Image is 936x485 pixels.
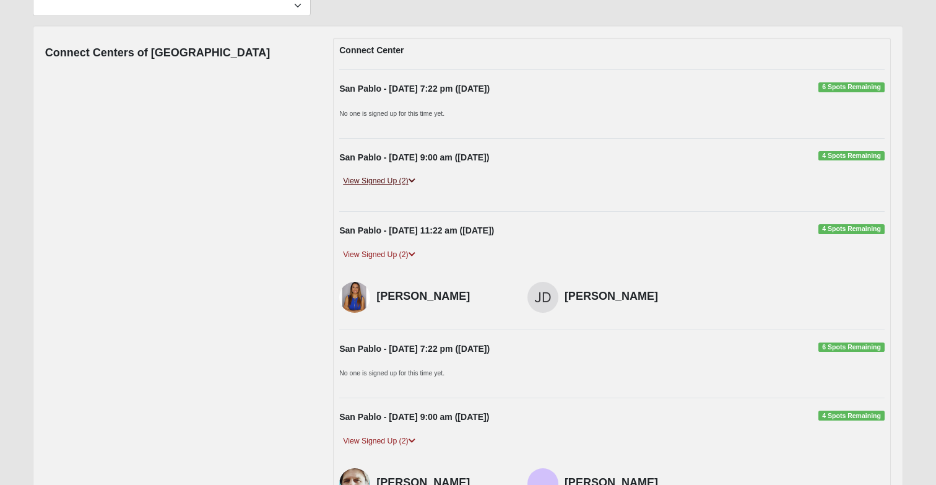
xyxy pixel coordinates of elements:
[339,175,418,188] a: View Signed Up (2)
[818,151,885,161] span: 4 Spots Remaining
[339,369,444,377] small: No one is signed up for this time yet.
[565,290,697,304] h4: [PERSON_NAME]
[45,46,270,60] h4: Connect Centers of [GEOGRAPHIC_DATA]
[376,290,509,304] h4: [PERSON_NAME]
[818,343,885,352] span: 6 Spots Remaining
[339,45,404,55] strong: Connect Center
[527,282,558,313] img: Jim Dobbs
[339,225,494,235] strong: San Pablo - [DATE] 11:22 am ([DATE])
[818,82,885,92] span: 6 Spots Remaining
[339,412,489,422] strong: San Pablo - [DATE] 9:00 am ([DATE])
[818,224,885,234] span: 4 Spots Remaining
[339,152,489,162] strong: San Pablo - [DATE] 9:00 am ([DATE])
[339,435,418,448] a: View Signed Up (2)
[339,248,418,261] a: View Signed Up (2)
[339,282,370,313] img: Wendy Reyes
[339,84,490,94] strong: San Pablo - [DATE] 7:22 pm ([DATE])
[818,411,885,421] span: 4 Spots Remaining
[339,110,444,117] small: No one is signed up for this time yet.
[339,344,490,354] strong: San Pablo - [DATE] 7:22 pm ([DATE])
